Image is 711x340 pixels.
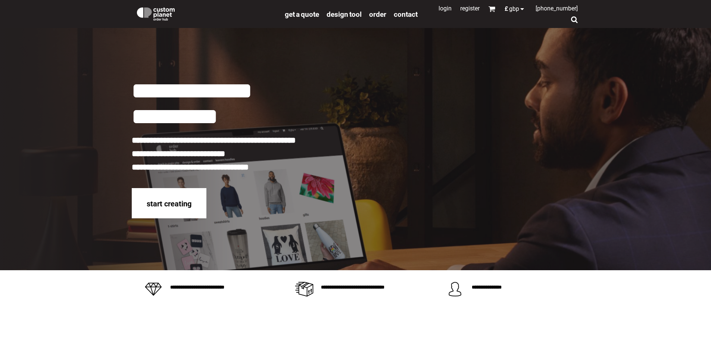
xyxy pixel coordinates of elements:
span: design tool [327,10,362,19]
a: Login [439,5,452,12]
span: Contact [394,10,418,19]
span: start creating [147,199,191,208]
span: £ [505,6,509,12]
span: order [369,10,386,19]
a: order [369,10,386,18]
a: Custom Planet [132,2,281,24]
a: get a quote [285,10,319,18]
a: Register [460,5,480,12]
a: design tool [327,10,362,18]
span: GBP [509,6,519,12]
img: Custom Planet [135,6,176,21]
a: Contact [394,10,418,18]
span: [PHONE_NUMBER] [536,5,578,12]
span: get a quote [285,10,319,19]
